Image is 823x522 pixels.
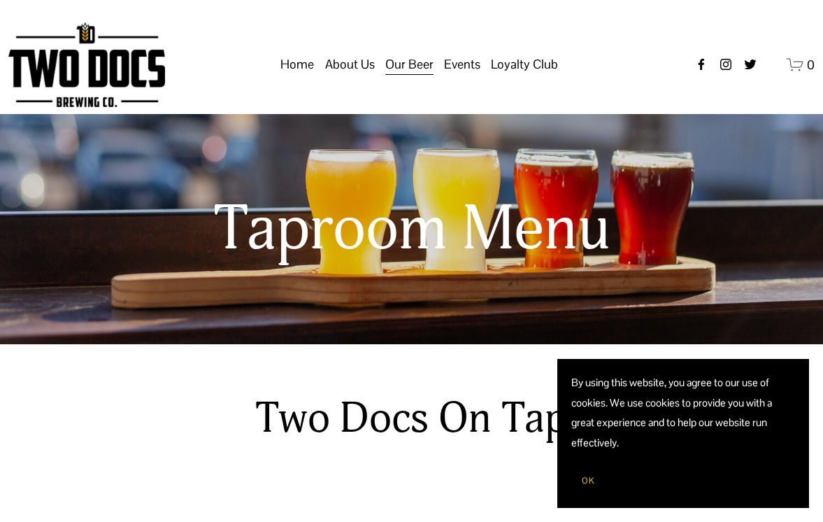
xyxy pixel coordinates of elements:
a: Home [280,51,314,78]
h2: Two Docs On Tap [216,393,608,444]
span: 0 [807,57,815,73]
a: 0 items in cart [787,56,815,73]
a: instagram-unauth [719,57,733,71]
section: Cookie banner [557,359,809,508]
p: By using this website, you agree to our use of cookies. We use cookies to provide you with a grea... [571,373,795,453]
span: Loyalty Club [491,52,558,76]
button: OK [571,467,605,494]
a: folder dropdown [385,51,434,78]
img: Two Docs Brewing Co. [8,22,165,107]
span: Events [444,52,480,76]
span: Our Beer [385,52,434,76]
span: About Us [325,52,375,76]
span: OK [582,475,594,486]
a: folder dropdown [444,51,480,78]
a: Facebook [694,57,708,71]
a: folder dropdown [491,51,558,78]
a: twitter-unauth [743,57,757,71]
a: folder dropdown [325,51,375,78]
h1: Taproom Menu [109,195,714,264]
